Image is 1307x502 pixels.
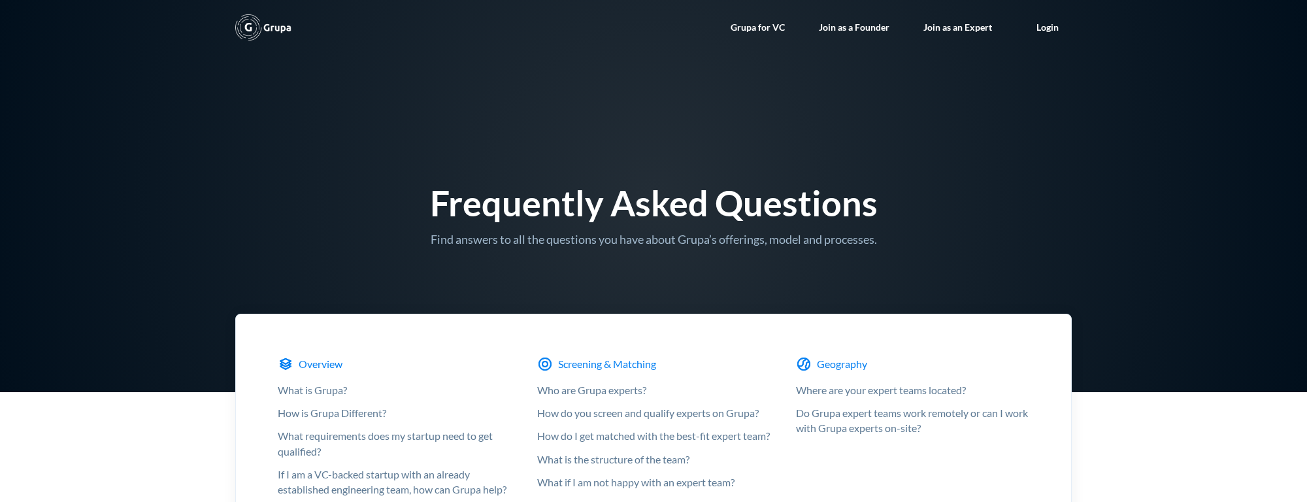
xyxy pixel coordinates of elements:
[910,8,1005,47] a: Join as an Expert
[1023,8,1072,47] a: Login
[806,8,902,47] a: Join as a Founder
[796,356,1029,372] a: Geography
[422,231,885,247] p: Find answers to all the questions you have about Grupa’s offerings, model and processes.
[537,356,770,372] a: Screening & Matching
[299,356,342,371] div: Overview
[796,405,1029,435] div: Do Grupa expert teams work remotely or can I work with Grupa experts on-site?
[278,428,511,458] div: What requirements does my startup need to get qualified?
[278,467,511,497] div: If I am a VC-backed startup with an already established engineering team, how can Grupa help?
[817,356,867,371] div: Geography
[718,8,798,47] a: Grupa for VC
[537,405,770,420] div: How do you screen and qualify experts on Grupa?
[430,186,878,221] h1: Frequently Asked Questions
[537,382,770,397] div: Who are Grupa experts?
[558,356,656,371] div: Screening & Matching
[278,382,511,397] div: What is Grupa?
[235,14,291,41] a: home
[537,452,770,467] div: What is the structure of the team?
[537,428,770,443] div: How do I get matched with the best-fit expert team?
[796,382,1029,397] div: Where are your expert teams located?
[537,475,770,490] div: What if I am not happy with an expert team?
[278,356,511,372] a: Overview
[278,405,511,420] div: How is Grupa Different?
